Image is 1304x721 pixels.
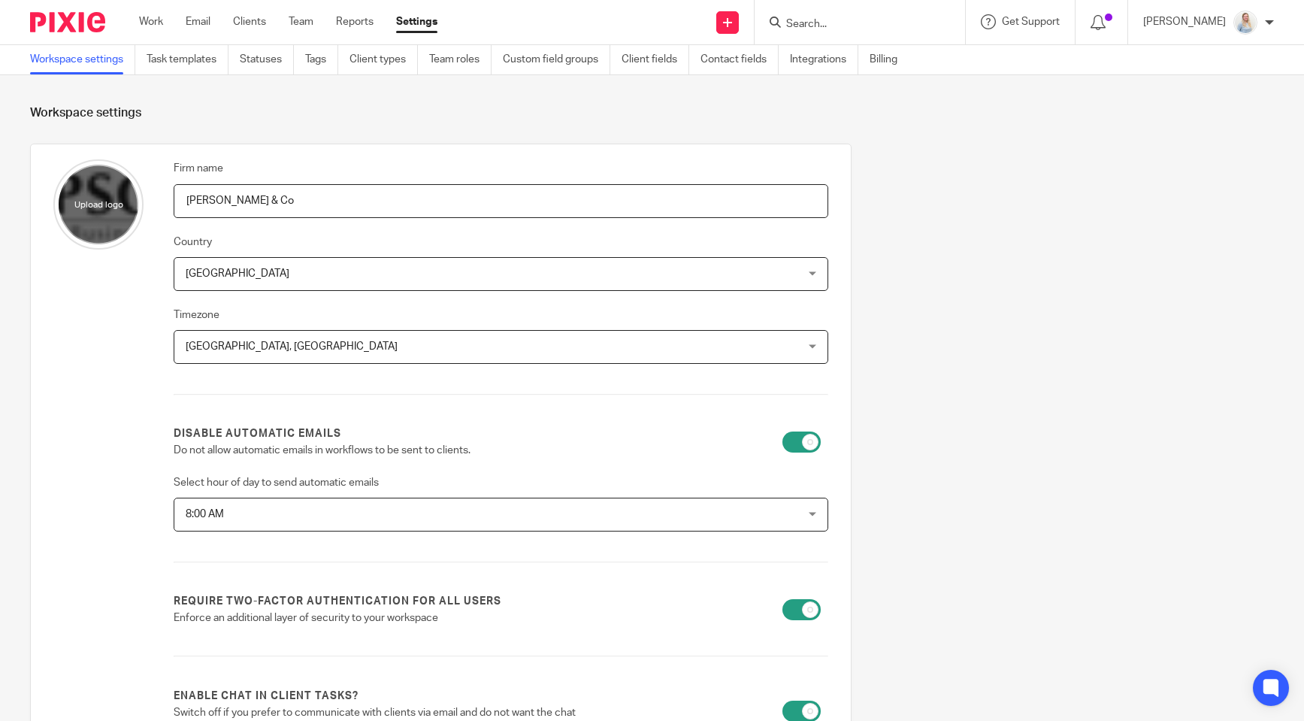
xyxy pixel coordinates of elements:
[233,14,266,29] a: Clients
[503,45,610,74] a: Custom field groups
[396,14,437,29] a: Settings
[174,610,602,626] p: Enforce an additional layer of security to your workspace
[785,18,920,32] input: Search
[305,45,338,74] a: Tags
[174,443,602,458] p: Do not allow automatic emails in workflows to be sent to clients.
[1143,14,1226,29] p: [PERSON_NAME]
[289,14,313,29] a: Team
[174,307,219,323] label: Timezone
[174,594,501,609] label: Require two-factor authentication for all users
[870,45,909,74] a: Billing
[336,14,374,29] a: Reports
[186,268,289,279] span: [GEOGRAPHIC_DATA]
[174,689,359,704] label: Enable chat in client tasks?
[30,105,1274,121] h1: Workspace settings
[1233,11,1257,35] img: MC_T&CO_Headshots-25.jpg
[700,45,779,74] a: Contact fields
[174,184,828,218] input: Name of your firm
[790,45,858,74] a: Integrations
[240,45,294,74] a: Statuses
[186,509,224,520] span: 8:00 AM
[139,14,163,29] a: Work
[186,14,210,29] a: Email
[30,45,135,74] a: Workspace settings
[174,161,223,176] label: Firm name
[1002,17,1060,27] span: Get Support
[174,475,379,490] label: Select hour of day to send automatic emails
[349,45,418,74] a: Client types
[147,45,228,74] a: Task templates
[174,235,212,250] label: Country
[30,12,105,32] img: Pixie
[622,45,689,74] a: Client fields
[186,341,398,352] span: [GEOGRAPHIC_DATA], [GEOGRAPHIC_DATA]
[174,426,341,441] label: Disable automatic emails
[429,45,492,74] a: Team roles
